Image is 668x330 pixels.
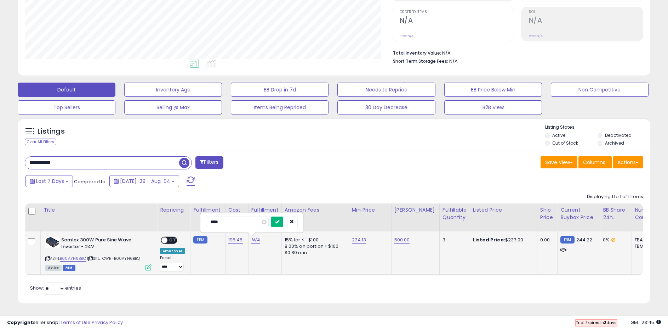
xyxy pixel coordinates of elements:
[545,124,650,131] p: Listing States:
[74,178,107,185] span: Compared to:
[285,206,346,214] div: Amazon Fees
[443,237,464,243] div: 3
[443,206,467,221] div: Fulfillable Quantity
[160,206,187,214] div: Repricing
[473,206,534,214] div: Listed Price
[605,132,632,138] label: Deactivated
[560,206,597,221] div: Current Buybox Price
[552,132,565,138] label: Active
[124,100,222,114] button: Selling @ Max
[473,236,505,243] b: Listed Price:
[92,319,123,326] a: Privacy Policy
[45,237,59,248] img: 417dJY3k-JL._SL40_.jpg
[541,156,577,168] button: Save View
[560,236,574,244] small: FBM
[603,237,626,243] div: 0%
[160,256,185,272] div: Preset:
[393,58,448,64] b: Short Term Storage Fees:
[231,83,329,97] button: BB Drop in 7d
[583,159,605,166] span: Columns
[393,50,441,56] b: Total Inventory Value:
[193,206,222,214] div: Fulfillment
[228,206,245,214] div: Cost
[120,178,170,185] span: [DATE]-29 - Aug-04
[604,320,606,325] b: 2
[635,206,661,221] div: Num of Comp.
[587,194,643,200] div: Displaying 1 to 1 of 1 items
[61,237,147,252] b: Samlex 300W Pure Sine Wave Inverter - 24V
[393,48,638,57] li: N/A
[7,319,33,326] strong: Copyright
[394,236,410,244] a: 500.00
[352,236,366,244] a: 234.13
[45,237,152,270] div: ASIN:
[444,83,542,97] button: BB Price Below Min
[285,237,343,243] div: 15% for <= $100
[576,320,617,325] span: Trial Expires in days
[540,206,554,221] div: Ship Price
[25,175,73,187] button: Last 7 Days
[400,10,514,14] span: Ordered Items
[529,10,643,14] span: ROI
[160,248,185,254] div: Amazon AI
[251,206,279,221] div: Fulfillment Cost
[124,83,222,97] button: Inventory Age
[38,127,65,136] h5: Listings
[449,58,458,65] span: N/A
[285,243,343,250] div: 8.00% on portion > $100
[630,319,661,326] span: 2025-08-12 23:45 GMT
[18,100,115,114] button: Top Sellers
[60,256,86,262] a: B00AYH6BBQ
[36,178,64,185] span: Last 7 Days
[45,265,62,271] span: All listings currently available for purchase on Amazon
[337,83,435,97] button: Needs to Reprice
[25,139,56,145] div: Clear All Filters
[603,206,629,221] div: BB Share 24h.
[400,16,514,26] h2: N/A
[193,236,207,244] small: FBM
[195,156,223,169] button: Filters
[400,34,413,38] small: Prev: N/A
[7,319,123,326] div: seller snap | |
[30,285,81,291] span: Show: entries
[109,175,179,187] button: [DATE]-29 - Aug-04
[231,100,329,114] button: Items Being Repriced
[18,83,115,97] button: Default
[551,83,649,97] button: Non Competitive
[576,236,593,243] span: 244.22
[63,265,75,271] span: FBM
[635,237,658,243] div: FBA: 0
[87,256,140,261] span: | SKU: CWR-B00AYH6BBQ
[228,236,243,244] a: 195.45
[251,236,260,244] a: N/A
[394,206,436,214] div: [PERSON_NAME]
[61,319,91,326] a: Terms of Use
[613,156,643,168] button: Actions
[44,206,154,214] div: Title
[635,243,658,250] div: FBM: 19
[540,237,552,243] div: 0.00
[167,237,179,244] span: OFF
[337,100,435,114] button: 30 Day Decrease
[473,237,532,243] div: $237.00
[352,206,388,214] div: Min Price
[552,140,578,146] label: Out of Stock
[444,100,542,114] button: B2B View
[529,34,543,38] small: Prev: N/A
[285,250,343,256] div: $0.30 min
[578,156,612,168] button: Columns
[605,140,624,146] label: Archived
[529,16,643,26] h2: N/A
